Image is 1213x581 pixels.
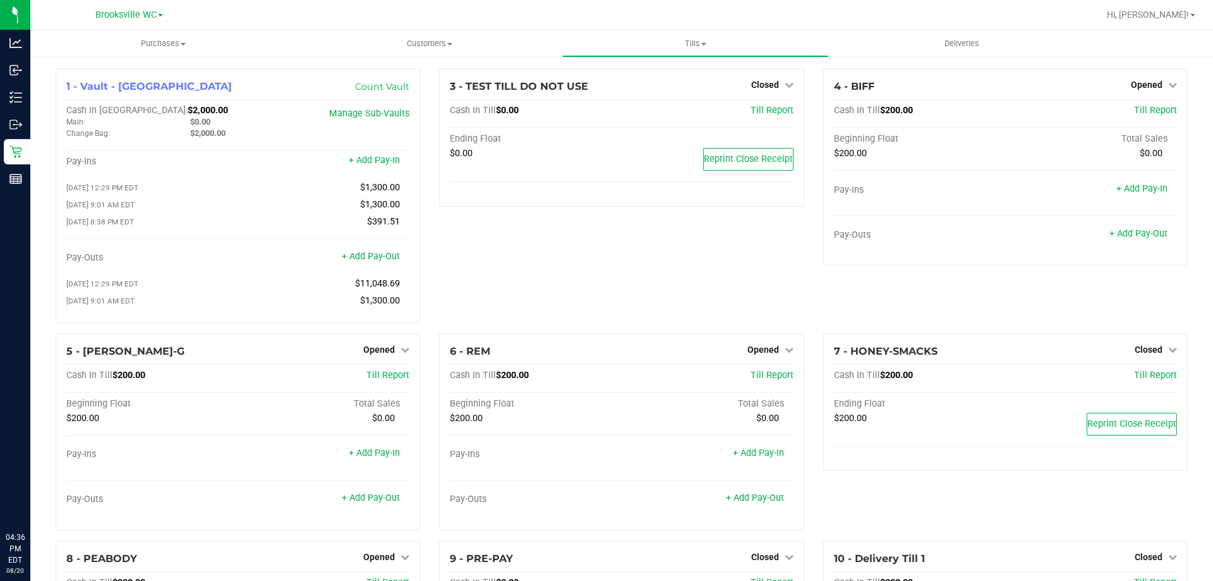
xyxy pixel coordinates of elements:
span: 9 - PRE-PAY [450,553,513,565]
span: [DATE] 8:38 PM EDT [66,217,134,226]
span: $11,048.69 [355,278,400,289]
inline-svg: Inventory [9,91,22,104]
span: Brooksville WC [95,9,157,20]
span: Opened [1131,80,1162,90]
inline-svg: Inbound [9,64,22,76]
span: Purchases [30,38,296,49]
span: $1,300.00 [360,182,400,193]
span: Reprint Close Receipt [704,154,793,164]
span: $0.00 [756,413,779,424]
span: $200.00 [66,413,99,424]
div: Pay-Ins [450,449,622,460]
a: Till Report [751,105,794,116]
span: $200.00 [880,370,913,381]
span: 4 - BIFF [834,80,874,92]
div: Total Sales [238,398,410,410]
span: [DATE] 9:01 AM EDT [66,297,135,305]
p: 04:36 PM EDT [6,532,25,566]
a: + Add Pay-Out [342,492,400,503]
span: Opened [747,345,779,355]
span: Cash In Till [834,370,880,381]
div: Total Sales [1005,133,1177,145]
span: Tills [563,38,828,49]
div: Pay-Outs [834,229,1006,241]
span: 10 - Delivery Till 1 [834,553,925,565]
a: Till Report [1134,370,1177,381]
span: [DATE] 12:29 PM EDT [66,279,138,288]
a: Count Vault [355,81,409,92]
a: Manage Sub-Vaults [329,108,409,119]
span: 6 - REM [450,345,490,357]
span: Cash In Till [66,370,112,381]
span: $200.00 [834,413,867,424]
span: $200.00 [112,370,145,381]
span: 1 - Vault - [GEOGRAPHIC_DATA] [66,80,232,92]
div: Pay-Ins [66,156,238,168]
span: Closed [1135,345,1162,355]
span: Customers [297,38,562,49]
span: $0.00 [496,105,519,116]
iframe: Resource center [13,480,51,518]
div: Pay-Ins [834,185,1006,196]
a: + Add Pay-Out [1109,228,1168,239]
span: $200.00 [880,105,913,116]
span: $2,000.00 [188,105,228,116]
a: + Add Pay-Out [342,251,400,262]
span: Cash In [GEOGRAPHIC_DATA]: [66,105,188,116]
div: Beginning Float [66,398,238,410]
span: Reprint Close Receipt [1087,419,1176,429]
a: Tills [562,30,828,57]
span: 7 - HONEY-SMACKS [834,345,938,357]
a: + Add Pay-Out [726,492,784,503]
span: $0.00 [372,413,395,424]
span: Change Bag: [66,129,110,138]
span: $0.00 [1140,148,1162,159]
span: $1,300.00 [360,199,400,210]
span: $0.00 [190,117,210,126]
button: Reprint Close Receipt [1087,413,1177,436]
span: Main: [66,118,85,126]
div: Pay-Outs [66,494,238,505]
div: Pay-Outs [66,252,238,264]
span: $1,300.00 [360,295,400,306]
span: 3 - TEST TILL DO NOT USE [450,80,588,92]
a: Purchases [30,30,296,57]
span: Cash In Till [834,105,880,116]
span: $200.00 [450,413,483,424]
span: [DATE] 9:01 AM EDT [66,200,135,209]
span: Opened [363,345,395,355]
inline-svg: Retail [9,145,22,158]
span: Closed [751,80,779,90]
a: Till Report [751,370,794,381]
a: + Add Pay-In [733,448,784,458]
a: + Add Pay-In [349,155,400,166]
span: $200.00 [834,148,867,159]
span: 5 - [PERSON_NAME]-G [66,345,184,357]
a: + Add Pay-In [1116,183,1168,194]
button: Reprint Close Receipt [703,148,794,171]
a: + Add Pay-In [349,448,400,458]
span: 8 - PEABODY [66,553,137,565]
div: Beginning Float [834,133,1006,145]
span: $2,000.00 [190,128,226,138]
span: Opened [363,552,395,562]
div: Pay-Outs [450,494,622,505]
div: Ending Float [450,133,622,145]
inline-svg: Outbound [9,118,22,131]
a: Till Report [1134,105,1177,116]
inline-svg: Analytics [9,37,22,49]
span: Hi, [PERSON_NAME]! [1107,9,1189,20]
span: [DATE] 12:29 PM EDT [66,183,138,192]
div: Pay-Ins [66,449,238,460]
p: 08/20 [6,566,25,575]
span: Deliveries [927,38,996,49]
a: Till Report [366,370,409,381]
div: Ending Float [834,398,1006,410]
span: Cash In Till [450,105,496,116]
span: Closed [1135,552,1162,562]
span: Closed [751,552,779,562]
